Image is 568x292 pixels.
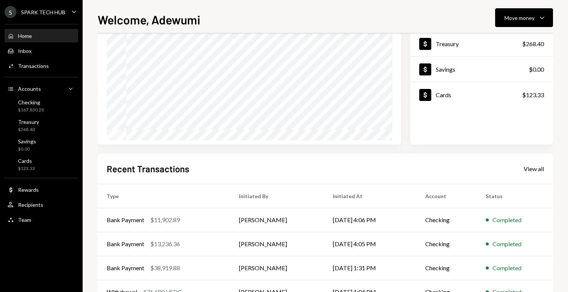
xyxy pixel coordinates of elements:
[524,165,544,173] div: View all
[18,126,39,133] div: $268.40
[410,82,553,107] a: Cards$123.33
[505,14,535,22] div: Move money
[18,146,36,152] div: $0.00
[5,183,78,196] a: Rewards
[150,215,180,224] div: $11,902.89
[98,12,200,27] h1: Welcome, Adewumi
[18,138,36,144] div: Savings
[107,239,144,248] div: Bank Payment
[18,33,32,39] div: Home
[416,208,477,232] td: Checking
[150,263,180,272] div: $38,919.88
[5,82,78,95] a: Accounts
[5,29,78,42] a: Home
[5,97,78,115] a: Checking$167,830.28
[477,184,553,208] th: Status
[18,187,39,193] div: Rewards
[18,86,41,92] div: Accounts
[5,155,78,173] a: Cards$123.33
[410,31,553,56] a: Treasury$268.40
[150,239,180,248] div: $13,236.36
[492,263,521,272] div: Completed
[436,40,459,47] div: Treasury
[522,39,544,48] div: $268.40
[436,91,451,98] div: Cards
[324,232,416,256] td: [DATE] 4:05 PM
[529,65,544,74] div: $0.00
[230,184,324,208] th: Initiated By
[410,57,553,82] a: Savings$0.00
[436,66,455,73] div: Savings
[5,198,78,211] a: Recipients
[18,202,43,208] div: Recipients
[324,208,416,232] td: [DATE] 4:06 PM
[5,136,78,154] a: Savings$0.00
[5,6,17,18] div: S
[18,99,44,105] div: Checking
[522,90,544,99] div: $123.33
[98,184,230,208] th: Type
[416,232,477,256] td: Checking
[5,59,78,72] a: Transactions
[230,256,324,280] td: [PERSON_NAME]
[18,217,31,223] div: Team
[324,184,416,208] th: Initiated At
[416,256,477,280] td: Checking
[18,63,49,69] div: Transactions
[107,163,189,175] h2: Recent Transactions
[18,48,32,54] div: Inbox
[21,9,65,15] div: SPARK TECH HUB
[492,215,521,224] div: Completed
[18,158,35,164] div: Cards
[107,263,144,272] div: Bank Payment
[18,119,39,125] div: Treasury
[18,166,35,172] div: $123.33
[324,256,416,280] td: [DATE] 1:31 PM
[416,184,477,208] th: Account
[230,232,324,256] td: [PERSON_NAME]
[230,208,324,232] td: [PERSON_NAME]
[495,8,553,27] button: Move money
[18,107,44,113] div: $167,830.28
[5,213,78,226] a: Team
[524,164,544,173] a: View all
[5,116,78,134] a: Treasury$268.40
[107,215,144,224] div: Bank Payment
[492,239,521,248] div: Completed
[5,44,78,57] a: Inbox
